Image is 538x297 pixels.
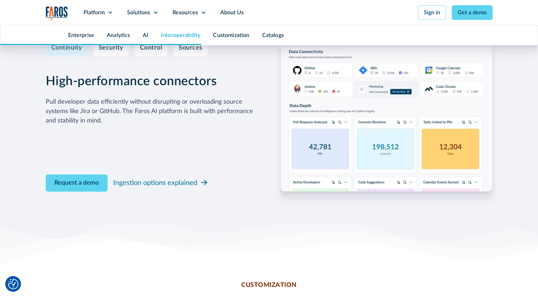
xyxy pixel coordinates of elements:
a: Catalogs [262,32,284,38]
div: Solutions [127,8,150,17]
a: Sign in [418,5,446,20]
div: Resources [172,8,198,17]
div: Pull developer data efficiently without disrupting or overloading source systems like Jira or Git... [46,97,258,126]
a: Contact Modal [46,175,108,192]
div: Control [140,44,162,52]
a: Analytics [107,32,130,38]
button: Cookie Settings [8,279,19,289]
a: home [46,6,68,21]
a: Customization [213,32,249,38]
a: Ingestion options explained [113,176,208,190]
a: Interoperability [161,32,201,38]
div: Platform [83,8,105,17]
h3: High-performance connectors [46,74,258,89]
a: AI [143,32,148,38]
div: Continuity [51,44,82,52]
div: Customization [241,282,297,289]
a: Get a demo [452,5,493,20]
img: Revisit consent button [8,279,19,289]
img: Logo of the analytics and reporting company Faros. [46,6,68,21]
a: Enterprise [68,32,95,38]
div: Security [99,44,123,52]
div: Sources [179,44,202,52]
div: Ingestion options explained [113,178,197,188]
